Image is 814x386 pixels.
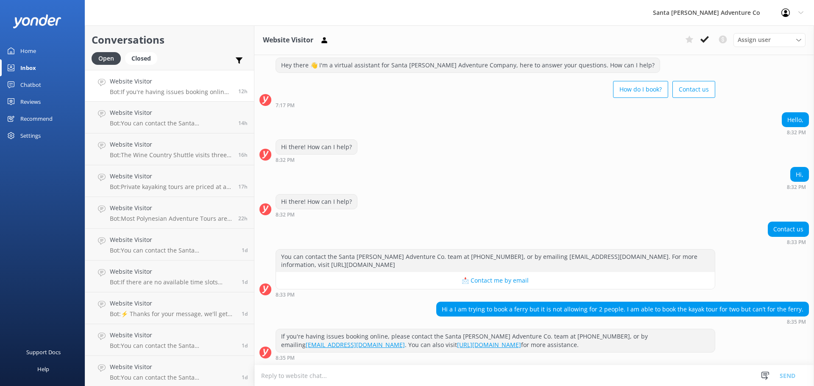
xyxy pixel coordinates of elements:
[276,355,295,361] strong: 8:35 PM
[110,119,232,127] p: Bot: You can contact the Santa [PERSON_NAME] Adventure Co. team at [PHONE_NUMBER], or by emailing...
[110,247,235,254] p: Bot: You can contact the Santa [PERSON_NAME] Adventure Co. team at [PHONE_NUMBER], or by emailing...
[26,344,61,361] div: Support Docs
[92,32,248,48] h2: Conversations
[787,184,809,190] div: Sep 18 2025 08:32pm (UTC -07:00) America/Tijuana
[787,319,806,325] strong: 8:35 PM
[613,81,668,98] button: How do I book?
[306,341,405,349] a: [EMAIL_ADDRESS][DOMAIN_NAME]
[276,157,357,163] div: Sep 18 2025 08:32pm (UTC -07:00) America/Tijuana
[85,292,254,324] a: Website VisitorBot:⚡ Thanks for your message, we'll get back to you as soon as we can. You're als...
[110,267,235,276] h4: Website Visitor
[92,52,121,65] div: Open
[110,278,235,286] p: Bot: If there are no available time slots showing online, the trip is likely full. You can reach ...
[110,215,232,222] p: Bot: Most Polynesian Adventure Tours are designed to be comfortable, even for those expecting, an...
[20,127,41,144] div: Settings
[110,172,232,181] h4: Website Visitor
[242,310,248,317] span: Sep 18 2025 06:17am (UTC -07:00) America/Tijuana
[791,167,808,182] div: Hi,
[110,330,235,340] h4: Website Visitor
[242,342,248,349] span: Sep 17 2025 04:59pm (UTC -07:00) America/Tijuana
[85,324,254,356] a: Website VisitorBot:You can contact the Santa [PERSON_NAME] Adventure Co. team at [PHONE_NUMBER], ...
[276,211,357,217] div: Sep 18 2025 08:32pm (UTC -07:00) America/Tijuana
[733,33,806,47] div: Assign User
[20,93,41,110] div: Reviews
[276,355,715,361] div: Sep 18 2025 08:35pm (UTC -07:00) America/Tijuana
[787,130,806,135] strong: 8:32 PM
[85,229,254,261] a: Website VisitorBot:You can contact the Santa [PERSON_NAME] Adventure Co. team at [PHONE_NUMBER], ...
[110,362,235,372] h4: Website Visitor
[457,341,521,349] a: [URL][DOMAIN_NAME]
[436,319,809,325] div: Sep 18 2025 08:35pm (UTC -07:00) America/Tijuana
[276,58,660,72] div: Hey there 👋 I'm a virtual assistant for Santa [PERSON_NAME] Adventure Company, here to answer you...
[672,81,715,98] button: Contact us
[20,42,36,59] div: Home
[85,197,254,229] a: Website VisitorBot:Most Polynesian Adventure Tours are designed to be comfortable, even for those...
[782,113,808,127] div: Hello,
[85,165,254,197] a: Website VisitorBot:Private kayaking tours are priced at a flat rate for the group, not per person...
[85,133,254,165] a: Website VisitorBot:The Wine Country Shuttle visits three wineries in [GEOGRAPHIC_DATA][PERSON_NAM...
[768,239,809,245] div: Sep 18 2025 08:33pm (UTC -07:00) America/Tijuana
[110,310,235,318] p: Bot: ⚡ Thanks for your message, we'll get back to you as soon as we can. You're also welcome to k...
[782,129,809,135] div: Sep 18 2025 08:32pm (UTC -07:00) America/Tijuana
[85,70,254,102] a: Website VisitorBot:If you're having issues booking online, please contact the Santa [PERSON_NAME]...
[238,88,248,95] span: Sep 18 2025 08:35pm (UTC -07:00) America/Tijuana
[13,14,61,28] img: yonder-white-logo.png
[110,342,235,350] p: Bot: You can contact the Santa [PERSON_NAME] Adventure Co. team at [PHONE_NUMBER], or by emailing...
[263,35,313,46] h3: Website Visitor
[37,361,49,378] div: Help
[238,119,248,127] span: Sep 18 2025 05:59pm (UTC -07:00) America/Tijuana
[437,302,808,317] div: Hi a I am trying to book a ferry but it is not allowing for 2 people. I am able to book the kayak...
[238,151,248,158] span: Sep 18 2025 04:23pm (UTC -07:00) America/Tijuana
[242,247,248,254] span: Sep 18 2025 07:36am (UTC -07:00) America/Tijuana
[110,88,232,96] p: Bot: If you're having issues booking online, please contact the Santa [PERSON_NAME] Adventure Co....
[276,103,295,108] strong: 7:17 PM
[276,292,295,297] strong: 8:33 PM
[110,203,232,213] h4: Website Visitor
[85,261,254,292] a: Website VisitorBot:If there are no available time slots showing online, the trip is likely full. ...
[738,35,771,44] span: Assign user
[110,299,235,308] h4: Website Visitor
[276,250,715,272] div: You can contact the Santa [PERSON_NAME] Adventure Co. team at [PHONE_NUMBER], or by emailing [EMA...
[85,102,254,133] a: Website VisitorBot:You can contact the Santa [PERSON_NAME] Adventure Co. team at [PHONE_NUMBER], ...
[110,183,232,191] p: Bot: Private kayaking tours are priced at a flat rate for the group, not per person, up to the ma...
[110,140,232,149] h4: Website Visitor
[110,151,232,159] p: Bot: The Wine Country Shuttle visits three wineries in [GEOGRAPHIC_DATA][PERSON_NAME] Wine Countr...
[238,215,248,222] span: Sep 18 2025 10:37am (UTC -07:00) America/Tijuana
[110,235,235,244] h4: Website Visitor
[110,108,232,117] h4: Website Visitor
[787,240,806,245] strong: 8:33 PM
[276,158,295,163] strong: 8:32 PM
[276,102,715,108] div: Sep 18 2025 07:17pm (UTC -07:00) America/Tijuana
[110,77,232,86] h4: Website Visitor
[125,53,162,63] a: Closed
[238,183,248,190] span: Sep 18 2025 03:03pm (UTC -07:00) America/Tijuana
[276,272,715,289] button: 📩 Contact me by email
[125,52,157,65] div: Closed
[276,140,357,154] div: Hi there! How can I help?
[787,185,806,190] strong: 8:32 PM
[20,59,36,76] div: Inbox
[110,374,235,381] p: Bot: You can contact the Santa [PERSON_NAME] Adventure Co. team at [PHONE_NUMBER], or by emailing...
[768,222,808,236] div: Contact us
[276,292,715,297] div: Sep 18 2025 08:33pm (UTC -07:00) America/Tijuana
[20,110,53,127] div: Recommend
[242,278,248,286] span: Sep 18 2025 07:27am (UTC -07:00) America/Tijuana
[20,76,41,93] div: Chatbot
[276,194,357,209] div: Hi there! How can I help?
[92,53,125,63] a: Open
[276,329,715,352] div: If you're having issues booking online, please contact the Santa [PERSON_NAME] Adventure Co. team...
[242,374,248,381] span: Sep 17 2025 03:08pm (UTC -07:00) America/Tijuana
[276,212,295,217] strong: 8:32 PM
